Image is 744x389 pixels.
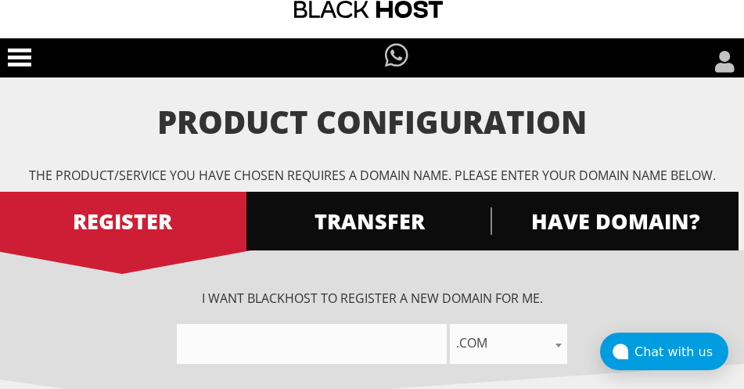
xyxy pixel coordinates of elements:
[450,332,567,354] span: .com
[600,333,728,370] button: Chat with us
[491,207,739,235] span: HAVE DOMAIN?
[634,344,728,359] div: Chat with us
[245,192,493,250] a: TRANSFER
[245,207,493,235] span: TRANSFER
[381,38,412,74] a: Have questions?
[491,192,739,250] a: HAVE DOMAIN?
[450,324,567,364] span: .com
